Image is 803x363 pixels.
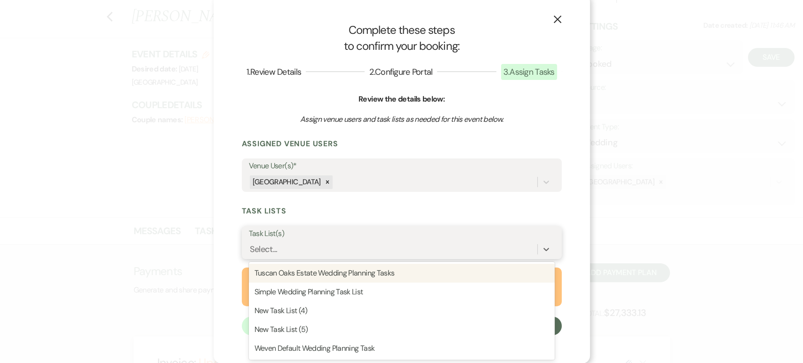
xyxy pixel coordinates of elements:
div: [GEOGRAPHIC_DATA] [250,175,322,189]
label: Task List(s) [249,227,555,241]
label: Venue User(s)* [249,159,555,173]
span: 3 . Assign Tasks [501,64,557,80]
h6: Review the details below: [242,94,562,104]
button: 3.Assign Tasks [496,68,562,76]
span: 1 . Review Details [246,66,301,78]
h3: Task Lists [242,206,562,216]
div: Select... [250,243,278,256]
button: 1.Review Details [242,68,306,76]
div: Weven Default Wedding Planning Task [249,339,555,358]
div: New Task List (4) [249,301,555,320]
div: New Task List (5) [249,320,555,339]
h3: Assigned Venue Users [242,139,562,149]
div: Tuscan Oaks Estate Wedding Planning Tasks [249,264,555,283]
span: 2 . Configure Portal [369,66,432,78]
h1: Complete these steps to confirm your booking: [242,22,562,54]
div: Simple Wedding Planning Task List [249,283,555,301]
button: Back [242,316,292,335]
button: 2.Configure Portal [365,68,437,76]
h3: Assign venue users and task lists as needed for this event below. [274,114,530,125]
